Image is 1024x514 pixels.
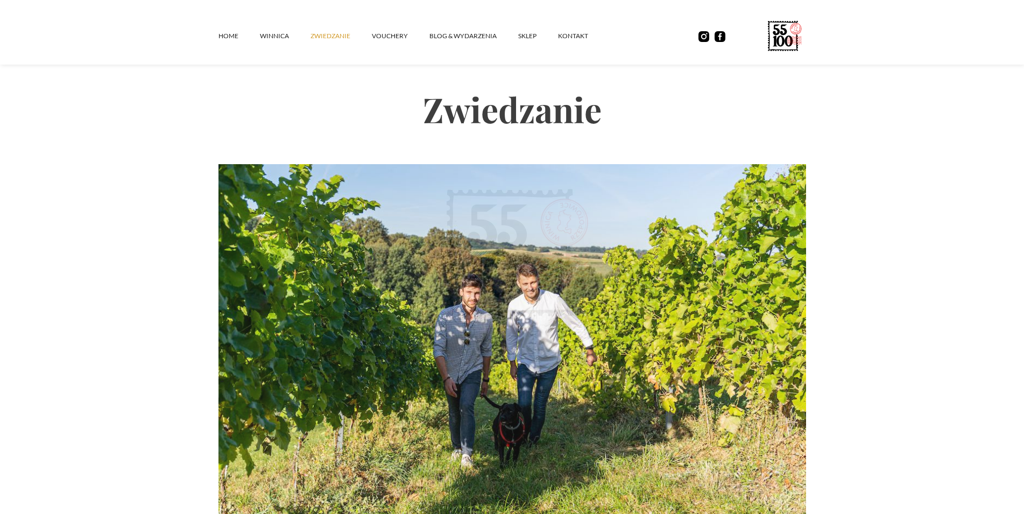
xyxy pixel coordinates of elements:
a: ZWIEDZANIE [310,20,372,52]
a: winnica [260,20,310,52]
a: vouchery [372,20,429,52]
a: SKLEP [518,20,558,52]
a: kontakt [558,20,610,52]
a: Blog & Wydarzenia [429,20,518,52]
a: Home [218,20,260,52]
